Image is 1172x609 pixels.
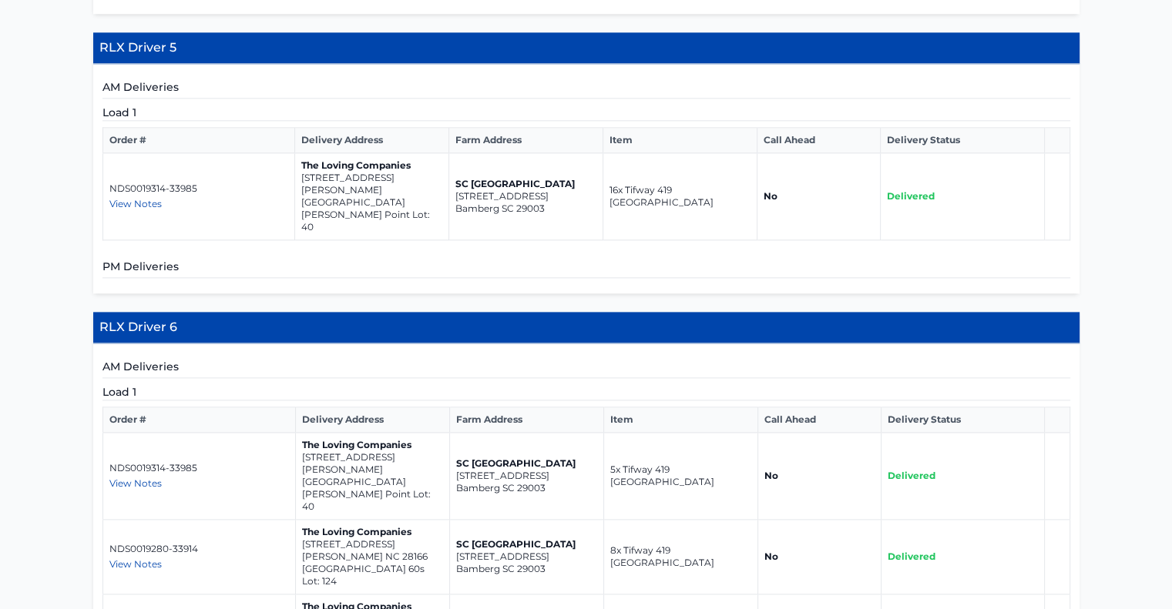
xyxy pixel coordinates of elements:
p: [PERSON_NAME] NC 28166 [302,550,443,563]
p: Bamberg SC 29003 [456,482,597,494]
p: NDS0019314-33985 [109,182,288,195]
span: View Notes [109,198,162,209]
td: 16x Tifway 419 [GEOGRAPHIC_DATA] [603,153,757,240]
th: Delivery Status [880,128,1044,153]
h5: PM Deliveries [102,259,1070,278]
h5: Load 1 [102,384,1070,400]
p: [PERSON_NAME] Point Lot: 40 [301,209,442,233]
h4: RLX Driver 5 [93,32,1080,64]
p: [STREET_ADDRESS] [456,470,597,482]
p: Bamberg SC 29003 [455,202,596,215]
p: [STREET_ADDRESS] [455,190,596,202]
span: Delivered [888,550,935,562]
p: The Loving Companies [302,526,443,538]
th: Item [604,407,758,433]
p: SC [GEOGRAPHIC_DATA] [456,457,597,470]
p: [GEOGRAPHIC_DATA] [302,476,443,488]
p: [STREET_ADDRESS][PERSON_NAME] [302,451,443,476]
p: Bamberg SC 29003 [456,563,597,575]
p: [STREET_ADDRESS] [302,538,443,550]
p: [STREET_ADDRESS][PERSON_NAME] [301,172,442,196]
span: Delivered [887,190,935,202]
p: The Loving Companies [301,159,442,172]
p: SC [GEOGRAPHIC_DATA] [455,178,596,190]
p: The Loving Companies [302,439,443,451]
th: Order # [102,128,294,153]
th: Delivery Status [881,407,1045,433]
th: Farm Address [448,128,603,153]
p: SC [GEOGRAPHIC_DATA] [456,538,597,550]
th: Order # [102,407,296,433]
p: [PERSON_NAME] Point Lot: 40 [302,488,443,513]
th: Delivery Address [294,128,448,153]
p: NDS0019314-33985 [109,462,290,474]
p: NDS0019280-33914 [109,543,290,555]
span: View Notes [109,477,162,489]
strong: No [764,190,777,202]
p: [GEOGRAPHIC_DATA] 60s Lot: 124 [302,563,443,587]
td: 5x Tifway 419 [GEOGRAPHIC_DATA] [604,433,758,520]
th: Call Ahead [757,128,880,153]
h4: RLX Driver 6 [93,312,1080,343]
th: Call Ahead [758,407,881,433]
p: [STREET_ADDRESS] [456,550,597,563]
h5: Load 1 [102,105,1070,121]
th: Farm Address [450,407,604,433]
h5: AM Deliveries [102,79,1070,99]
th: Item [603,128,757,153]
span: View Notes [109,558,162,570]
p: [GEOGRAPHIC_DATA] [301,196,442,209]
td: 8x Tifway 419 [GEOGRAPHIC_DATA] [604,520,758,594]
span: Delivered [888,470,935,481]
strong: No [764,550,778,562]
th: Delivery Address [296,407,450,433]
strong: No [764,470,778,481]
h5: AM Deliveries [102,359,1070,378]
